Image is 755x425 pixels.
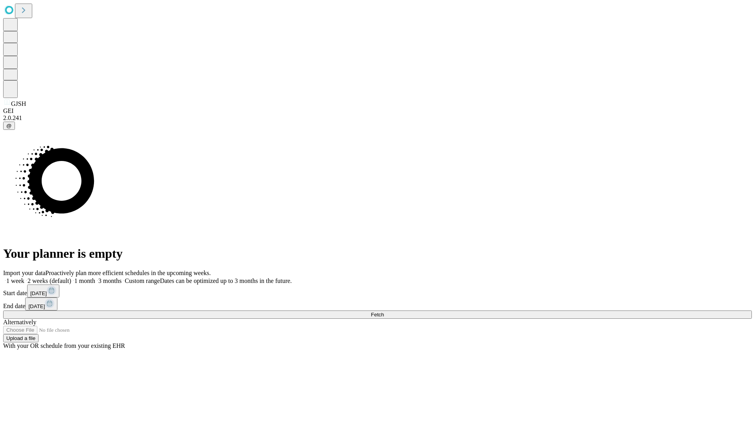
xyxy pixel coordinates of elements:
button: [DATE] [27,285,59,297]
div: Start date [3,285,752,297]
span: Alternatively [3,319,36,325]
span: 1 week [6,277,24,284]
span: With your OR schedule from your existing EHR [3,342,125,349]
span: [DATE] [28,303,45,309]
div: End date [3,297,752,310]
div: GEI [3,107,752,115]
button: @ [3,122,15,130]
span: Custom range [125,277,160,284]
button: Upload a file [3,334,39,342]
span: Import your data [3,270,46,276]
div: 2.0.241 [3,115,752,122]
span: @ [6,123,12,129]
span: 3 months [98,277,122,284]
span: [DATE] [30,290,47,296]
button: [DATE] [25,297,57,310]
span: GJSH [11,100,26,107]
span: Fetch [371,312,384,318]
span: Proactively plan more efficient schedules in the upcoming weeks. [46,270,211,276]
span: 2 weeks (default) [28,277,71,284]
button: Fetch [3,310,752,319]
span: 1 month [74,277,95,284]
span: Dates can be optimized up to 3 months in the future. [160,277,292,284]
h1: Your planner is empty [3,246,752,261]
